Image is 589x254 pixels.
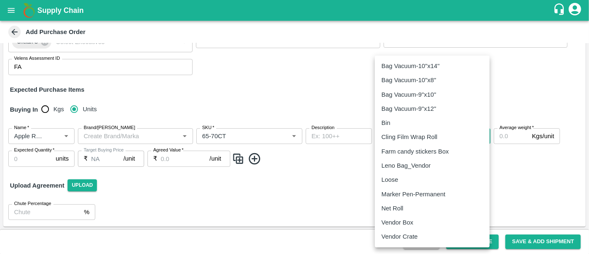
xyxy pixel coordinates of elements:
[381,218,413,227] p: Vendor Box
[381,90,436,99] p: Bag Vacuum-9''x10''
[381,204,403,213] p: Net Roll
[381,147,449,156] p: Farm candy stickers Box
[381,76,436,85] p: Bag Vacuum-10''x8''
[381,175,398,184] p: Loose
[381,118,390,127] p: Bin
[381,232,418,241] p: Vendor Crate
[381,61,440,71] p: Bag Vacuum-10''x14''
[381,132,437,142] p: Cling Film Wrap Roll
[381,190,445,199] p: Marker Pen-Permanent
[381,161,431,170] p: Leno Bag_Vendor
[381,104,436,113] p: Bag Vacuum-9''x12''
